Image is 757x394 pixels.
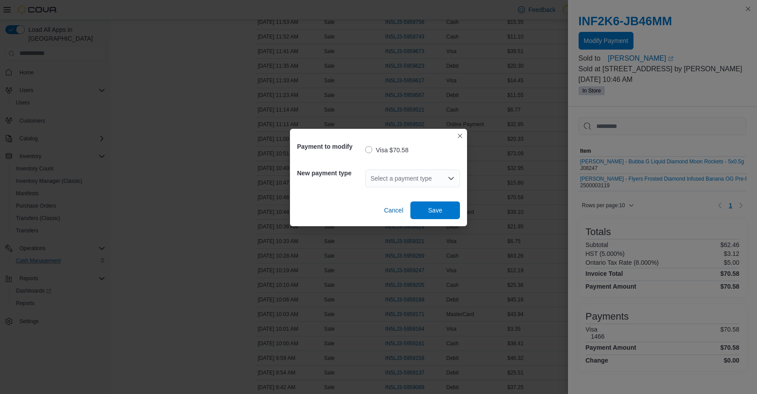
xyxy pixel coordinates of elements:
[410,201,460,219] button: Save
[428,206,442,215] span: Save
[448,175,455,182] button: Open list of options
[380,201,407,219] button: Cancel
[297,138,363,155] h5: Payment to modify
[365,145,409,155] label: Visa $70.58
[384,206,403,215] span: Cancel
[297,164,363,182] h5: New payment type
[455,131,465,141] button: Closes this modal window
[371,173,371,184] input: Accessible screen reader label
